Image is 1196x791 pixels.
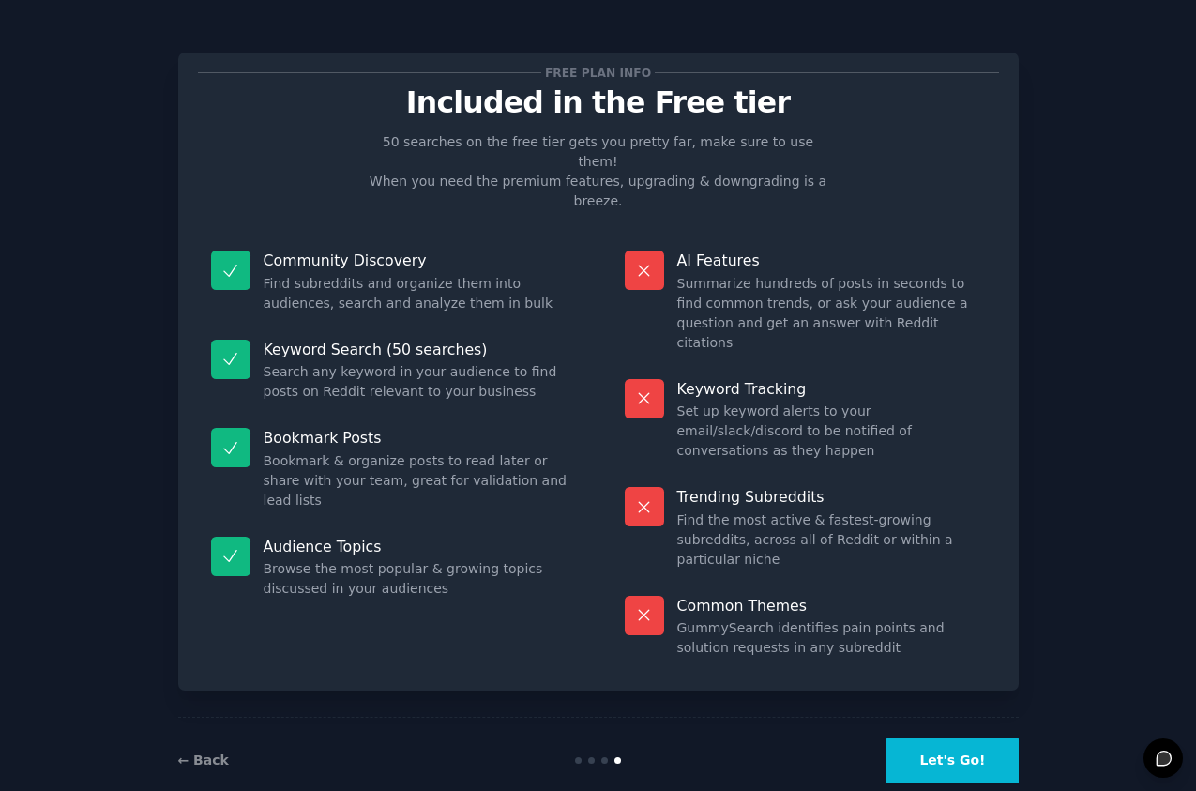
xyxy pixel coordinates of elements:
p: Common Themes [677,596,986,616]
dd: Bookmark & organize posts to read later or share with your team, great for validation and lead lists [264,451,572,510]
span: Free plan info [541,63,654,83]
p: 50 searches on the free tier gets you pretty far, make sure to use them! When you need the premiu... [362,132,835,211]
p: Keyword Tracking [677,379,986,399]
dd: Summarize hundreds of posts in seconds to find common trends, or ask your audience a question and... [677,274,986,353]
dd: Search any keyword in your audience to find posts on Reddit relevant to your business [264,362,572,402]
dd: Find subreddits and organize them into audiences, search and analyze them in bulk [264,274,572,313]
dd: GummySearch identifies pain points and solution requests in any subreddit [677,618,986,658]
p: AI Features [677,251,986,270]
dd: Browse the most popular & growing topics discussed in your audiences [264,559,572,599]
dd: Find the most active & fastest-growing subreddits, across all of Reddit or within a particular niche [677,510,986,570]
button: Let's Go! [886,738,1018,783]
p: Included in the Free tier [198,86,999,119]
a: ← Back [178,753,229,768]
p: Community Discovery [264,251,572,270]
p: Bookmark Posts [264,428,572,448]
dd: Set up keyword alerts to your email/slack/discord to be notified of conversations as they happen [677,402,986,461]
p: Keyword Search (50 searches) [264,340,572,359]
p: Trending Subreddits [677,487,986,507]
p: Audience Topics [264,537,572,556]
